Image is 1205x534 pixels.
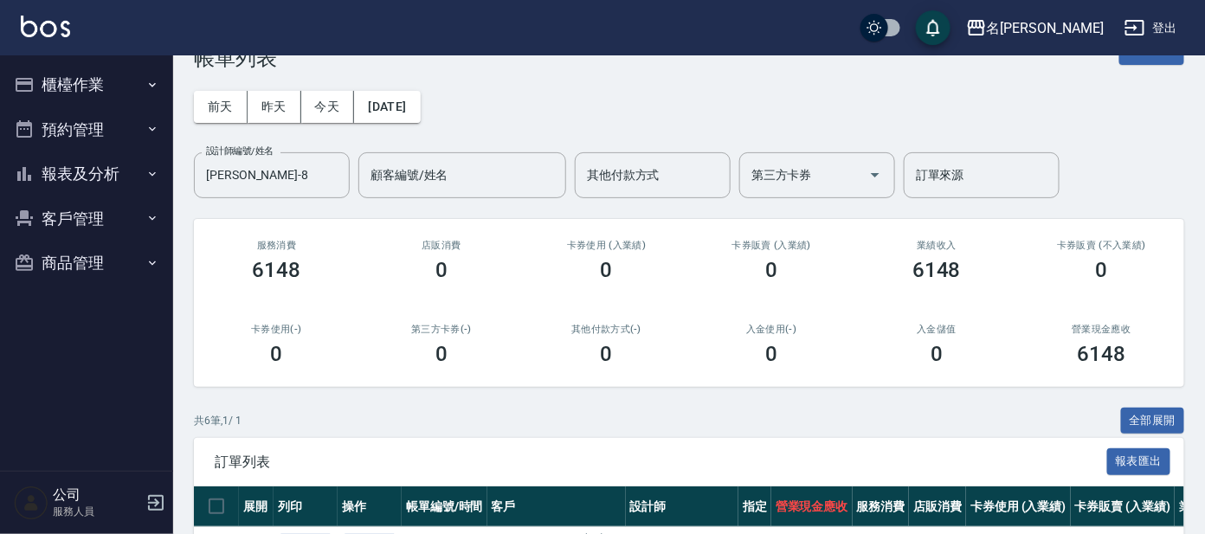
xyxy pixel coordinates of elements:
[916,10,950,45] button: save
[248,91,301,123] button: 昨天
[7,241,166,286] button: 商品管理
[53,486,141,504] h5: 公司
[601,258,613,282] h3: 0
[875,324,999,335] h2: 入金儲值
[206,145,274,158] label: 設計師編號/姓名
[354,91,420,123] button: [DATE]
[853,486,910,527] th: 服務消費
[380,324,504,335] h2: 第三方卡券(-)
[1078,342,1126,366] h3: 6148
[710,324,834,335] h2: 入金使用(-)
[252,258,300,282] h3: 6148
[765,258,777,282] h3: 0
[710,240,834,251] h2: 卡券販賣 (入業績)
[215,454,1107,471] span: 訂單列表
[1119,40,1184,56] a: 新開單
[21,16,70,37] img: Logo
[239,486,274,527] th: 展開
[7,151,166,196] button: 報表及分析
[338,486,402,527] th: 操作
[194,91,248,123] button: 前天
[1107,453,1171,469] a: 報表匯出
[487,486,626,527] th: 客戶
[861,161,889,189] button: Open
[7,107,166,152] button: 預約管理
[215,324,338,335] h2: 卡券使用(-)
[545,240,668,251] h2: 卡券使用 (入業績)
[7,62,166,107] button: 櫃檯作業
[270,342,282,366] h3: 0
[909,486,966,527] th: 店販消費
[931,342,943,366] h3: 0
[194,46,277,70] h3: 帳單列表
[966,486,1071,527] th: 卡券使用 (入業績)
[1121,408,1185,434] button: 全部展開
[626,486,738,527] th: 設計師
[959,10,1111,46] button: 名[PERSON_NAME]
[1118,12,1184,44] button: 登出
[274,486,338,527] th: 列印
[301,91,355,123] button: 今天
[1040,324,1163,335] h2: 營業現金應收
[545,324,668,335] h2: 其他付款方式(-)
[1040,240,1163,251] h2: 卡券販賣 (不入業績)
[14,486,48,520] img: Person
[194,413,242,428] p: 共 6 筆, 1 / 1
[402,486,487,527] th: 帳單編號/時間
[765,342,777,366] h3: 0
[875,240,999,251] h2: 業績收入
[738,486,771,527] th: 指定
[435,342,448,366] h3: 0
[380,240,504,251] h2: 店販消費
[601,342,613,366] h3: 0
[7,196,166,241] button: 客戶管理
[987,17,1104,39] div: 名[PERSON_NAME]
[53,504,141,519] p: 服務人員
[1071,486,1176,527] th: 卡券販賣 (入業績)
[435,258,448,282] h3: 0
[215,240,338,251] h3: 服務消費
[771,486,853,527] th: 營業現金應收
[912,258,961,282] h3: 6148
[1096,258,1108,282] h3: 0
[1107,448,1171,475] button: 報表匯出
